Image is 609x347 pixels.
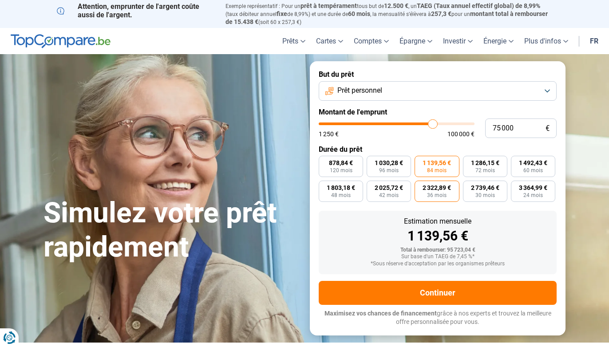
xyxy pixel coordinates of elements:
span: 100 000 € [447,131,475,137]
button: Continuer [319,281,557,305]
p: Exemple représentatif : Pour un tous but de , un (taux débiteur annuel de 8,99%) et une durée de ... [225,2,552,26]
span: 72 mois [475,168,495,173]
div: *Sous réserve d'acceptation par les organismes prêteurs [326,261,550,267]
span: 1 803,18 € [327,185,355,191]
p: grâce à nos experts et trouvez la meilleure offre personnalisée pour vous. [319,309,557,327]
a: Investir [438,28,478,54]
a: Cartes [311,28,348,54]
span: 84 mois [427,168,447,173]
label: Durée du prêt [319,145,557,154]
span: 12.500 € [384,2,408,9]
button: Prêt personnel [319,81,557,101]
span: 1 250 € [319,131,339,137]
span: TAEG (Taux annuel effectif global) de 8,99% [417,2,540,9]
span: € [546,125,550,132]
span: 257,3 € [431,10,451,17]
span: 2 025,72 € [375,185,403,191]
span: 2 739,46 € [471,185,499,191]
a: Plus d'infos [519,28,573,54]
span: 878,84 € [329,160,353,166]
span: 60 mois [523,168,543,173]
span: 36 mois [427,193,447,198]
img: TopCompare [11,34,111,48]
h1: Simulez votre prêt rapidement [43,196,299,264]
span: 3 364,99 € [519,185,547,191]
div: 1 139,56 € [326,229,550,243]
span: fixe [277,10,287,17]
span: 1 139,56 € [423,160,451,166]
span: prêt à tempérament [301,2,357,9]
p: Attention, emprunter de l'argent coûte aussi de l'argent. [57,2,215,19]
span: 120 mois [330,168,352,173]
span: 1 030,28 € [375,160,403,166]
span: 96 mois [379,168,399,173]
a: Épargne [394,28,438,54]
label: Montant de l'emprunt [319,108,557,116]
span: 24 mois [523,193,543,198]
span: 60 mois [348,10,370,17]
span: Prêt personnel [337,86,382,95]
a: Énergie [478,28,519,54]
span: 1 286,15 € [471,160,499,166]
label: But du prêt [319,70,557,79]
span: montant total à rembourser de 15.438 € [225,10,548,25]
div: Estimation mensuelle [326,218,550,225]
span: 42 mois [379,193,399,198]
a: fr [585,28,604,54]
div: Total à rembourser: 95 723,04 € [326,247,550,253]
a: Prêts [277,28,311,54]
span: 48 mois [331,193,351,198]
span: 30 mois [475,193,495,198]
div: Sur base d'un TAEG de 7,45 %* [326,254,550,260]
a: Comptes [348,28,394,54]
span: 1 492,43 € [519,160,547,166]
span: 2 322,89 € [423,185,451,191]
span: Maximisez vos chances de financement [324,310,437,317]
